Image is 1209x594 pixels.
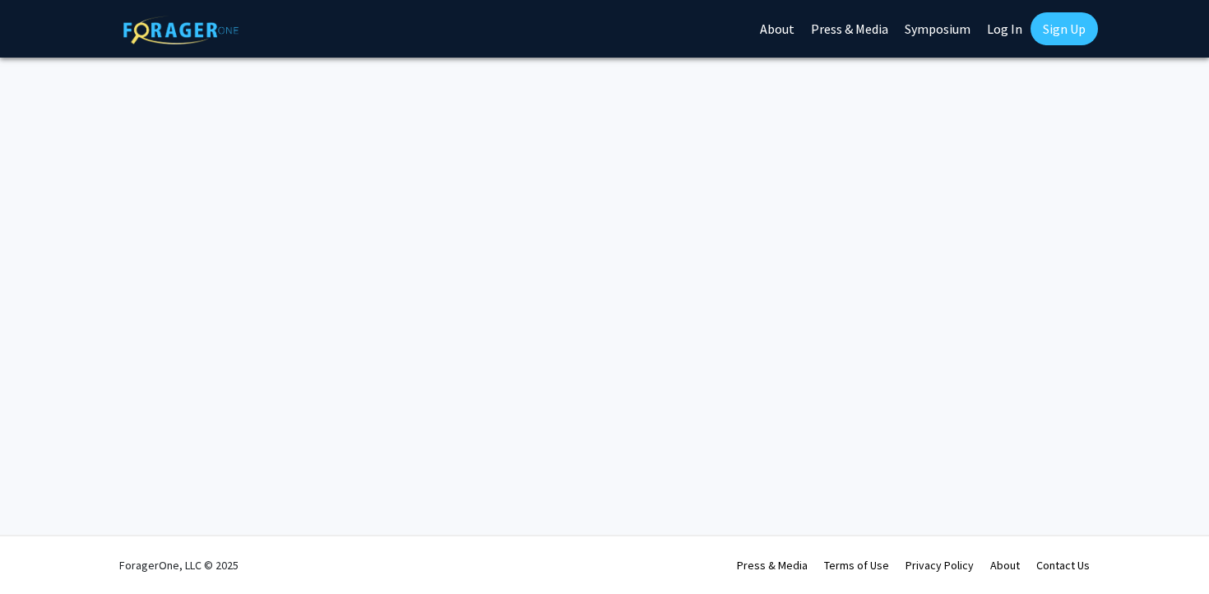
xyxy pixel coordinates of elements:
a: Sign Up [1031,12,1098,45]
a: About [990,558,1020,573]
a: Privacy Policy [906,558,974,573]
img: ForagerOne Logo [123,16,239,44]
a: Terms of Use [824,558,889,573]
a: Press & Media [737,558,808,573]
div: ForagerOne, LLC © 2025 [119,536,239,594]
a: Contact Us [1036,558,1090,573]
